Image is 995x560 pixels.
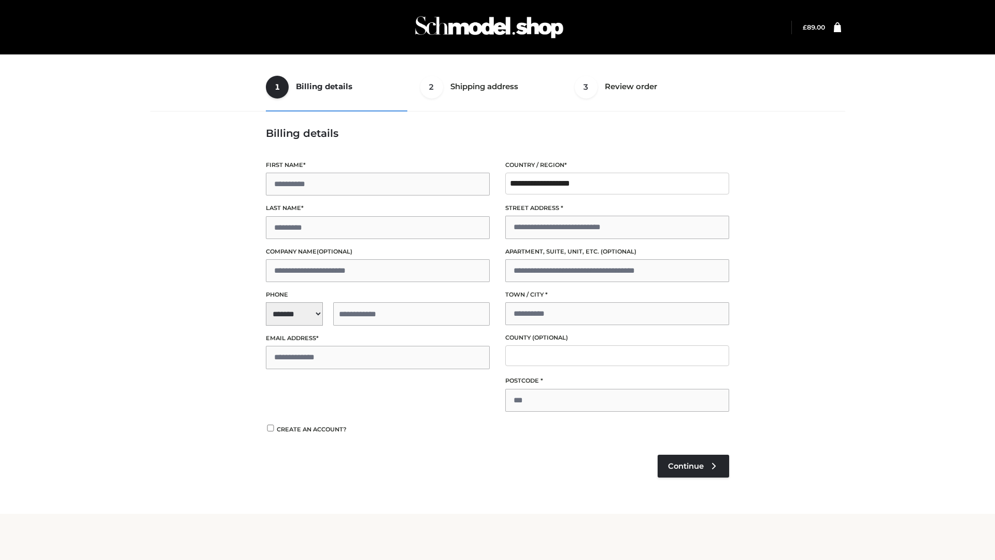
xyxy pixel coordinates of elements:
[411,7,567,48] img: Schmodel Admin 964
[505,290,729,300] label: Town / City
[601,248,636,255] span: (optional)
[658,455,729,478] a: Continue
[505,203,729,213] label: Street address
[803,23,825,31] bdi: 89.00
[266,127,729,139] h3: Billing details
[532,334,568,341] span: (optional)
[505,247,729,257] label: Apartment, suite, unit, etc.
[266,333,490,343] label: Email address
[266,203,490,213] label: Last name
[266,425,275,431] input: Create an account?
[266,290,490,300] label: Phone
[317,248,352,255] span: (optional)
[266,160,490,170] label: First name
[668,461,704,471] span: Continue
[277,426,347,433] span: Create an account?
[266,247,490,257] label: Company name
[505,333,729,343] label: County
[505,160,729,170] label: Country / Region
[803,23,807,31] span: £
[505,376,729,386] label: Postcode
[803,23,825,31] a: £89.00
